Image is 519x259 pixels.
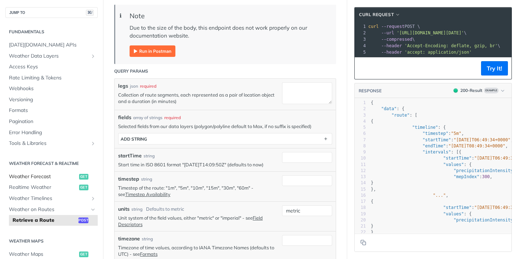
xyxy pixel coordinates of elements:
div: 9 [355,149,366,155]
div: 21 [355,223,366,229]
div: 6 [355,131,366,137]
span: Weather Maps [9,251,77,258]
h2: Fundamentals [5,29,98,35]
span: "route" [392,113,410,118]
span: --header [381,43,402,48]
button: Try It! [481,61,508,75]
div: string [144,153,155,159]
a: Timestep Availability [125,191,170,197]
div: 4 [355,43,367,49]
span: get [79,251,88,257]
a: Tools & LibrariesShow subpages for Tools & Libraries [5,138,98,149]
div: 3 [355,112,366,118]
a: Webhooks [5,83,98,94]
span: "startTime" [443,156,471,161]
span: : [ [371,113,417,118]
span: { [371,100,373,105]
span: Webhooks [9,85,96,92]
span: : , [371,131,464,136]
span: }, [371,187,376,192]
span: "startTime" [423,137,451,142]
p: Timezone of time values, according to IANA Timezone Names (defaults to UTC) - see [118,244,278,257]
div: 8 [355,143,366,149]
div: json [130,83,138,89]
span: "values" [443,211,464,216]
div: 200 - Result [460,87,482,94]
p: Timestep of the route: "1m", "5m", "10m", "15m", "30m", "60m" - see [118,185,278,197]
span: post [78,218,88,223]
div: string [142,236,153,242]
button: RESPONSE [358,87,382,94]
div: 19 [355,211,366,217]
h2: Weather Maps [5,238,98,244]
p: Start time in ISO 8601 format "[DATE]T14:09:50Z" (defaults to now) [118,161,278,168]
button: Hide subpages for Weather on Routes [90,207,96,212]
span: get [79,174,88,180]
span: "values" [443,162,464,167]
a: [DATE][DOMAIN_NAME] APIs [5,40,98,50]
span: --request [381,24,404,29]
span: : { [371,106,404,111]
button: 200200-ResultExample [450,87,508,94]
span: ℹ [120,12,122,20]
span: Example [484,88,499,93]
span: --url [381,30,394,35]
span: "intervals" [423,150,451,155]
a: Access Keys [5,62,98,72]
label: timestep [118,175,139,183]
a: Realtime Weatherget [5,182,98,193]
span: Formats [9,107,96,114]
div: 5 [355,124,366,131]
span: { [371,119,373,124]
a: Weather Forecastget [5,171,98,182]
label: legs [118,82,128,90]
div: Defaults to metric [146,206,184,213]
span: Rate Limiting & Tokens [9,74,96,82]
div: 18 [355,205,366,211]
span: --compressed [381,37,412,42]
span: : { [371,162,472,167]
span: curl [368,24,379,29]
a: Weather on RoutesHide subpages for Weather on Routes [5,204,98,215]
label: units [118,205,130,213]
div: required [164,114,181,121]
p: Selected fields from our data layers (polygon/polyline default to Max, if no suffix is specified) [118,123,332,129]
span: "precipitationIntensity" [453,168,515,173]
span: 'accept: application/json' [404,50,472,55]
div: 20 [355,217,366,223]
a: Versioning [5,94,98,105]
button: Copy to clipboard [358,237,368,248]
span: Weather Timelines [9,195,88,202]
span: { [371,199,373,204]
span: "..." [433,193,446,198]
span: --header [381,50,402,55]
span: Tools & Libraries [9,140,88,147]
span: 300 [482,174,490,179]
div: 12 [355,168,366,174]
div: 2 [355,30,367,36]
span: ⌘/ [86,10,94,16]
span: Pagination [9,118,96,125]
div: 22 [355,229,366,235]
div: 14 [355,180,366,186]
span: 'Accept-Encoding: deflate, gzip, br' [404,43,498,48]
label: timezone [118,235,140,243]
span: \ [368,43,500,48]
span: "data" [381,106,397,111]
div: 2 [355,106,366,112]
span: Weather Forecast [9,173,77,180]
span: "[DATE]T08:49:34+0000" [448,143,505,148]
button: Show subpages for Weather Data Layers [90,53,96,59]
div: 15 [355,186,366,192]
h2: Weather Forecast & realtime [5,160,98,167]
div: required [140,83,156,89]
span: Access Keys [9,63,96,70]
span: "[DATE]T06:49:34+0000" [453,137,510,142]
span: 200 [453,88,458,93]
span: } [371,230,373,235]
a: Expand image [130,47,175,54]
span: \ [368,30,467,35]
span: \ [368,37,415,42]
div: 16 [355,192,366,199]
span: [DATE][DOMAIN_NAME] APIs [9,41,96,49]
